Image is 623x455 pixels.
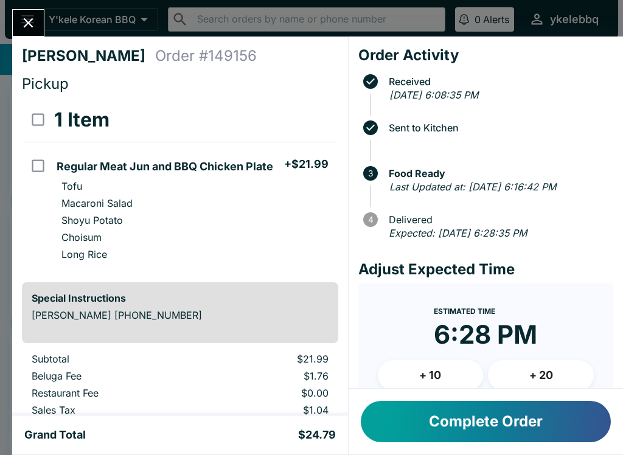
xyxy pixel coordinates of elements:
[488,360,594,391] button: + 20
[61,231,102,243] p: Choisum
[32,353,192,365] p: Subtotal
[378,360,484,391] button: + 10
[389,89,478,101] em: [DATE] 6:08:35 PM
[284,157,329,172] h5: + $21.99
[383,122,613,133] span: Sent to Kitchen
[32,309,329,321] p: [PERSON_NAME] [PHONE_NUMBER]
[61,197,133,209] p: Macaroni Salad
[212,404,329,416] p: $1.04
[22,75,69,92] span: Pickup
[358,46,613,64] h4: Order Activity
[212,387,329,399] p: $0.00
[383,214,613,225] span: Delivered
[32,387,192,399] p: Restaurant Fee
[22,47,155,65] h4: [PERSON_NAME]
[13,10,44,36] button: Close
[61,248,107,260] p: Long Rice
[298,428,336,442] h5: $24.79
[383,168,613,179] span: Food Ready
[367,215,373,224] text: 4
[389,181,556,193] em: Last Updated at: [DATE] 6:16:42 PM
[383,76,613,87] span: Received
[434,307,495,316] span: Estimated Time
[22,353,338,421] table: orders table
[212,353,329,365] p: $21.99
[24,428,86,442] h5: Grand Total
[57,159,273,174] h5: Regular Meat Jun and BBQ Chicken Plate
[61,180,82,192] p: Tofu
[368,168,373,178] text: 3
[361,401,611,442] button: Complete Order
[358,260,613,279] h4: Adjust Expected Time
[32,404,192,416] p: Sales Tax
[61,214,123,226] p: Shoyu Potato
[212,370,329,382] p: $1.76
[155,47,257,65] h4: Order # 149156
[32,292,329,304] h6: Special Instructions
[32,370,192,382] p: Beluga Fee
[54,108,110,132] h3: 1 Item
[434,319,537,350] time: 6:28 PM
[389,227,527,239] em: Expected: [DATE] 6:28:35 PM
[22,98,338,273] table: orders table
